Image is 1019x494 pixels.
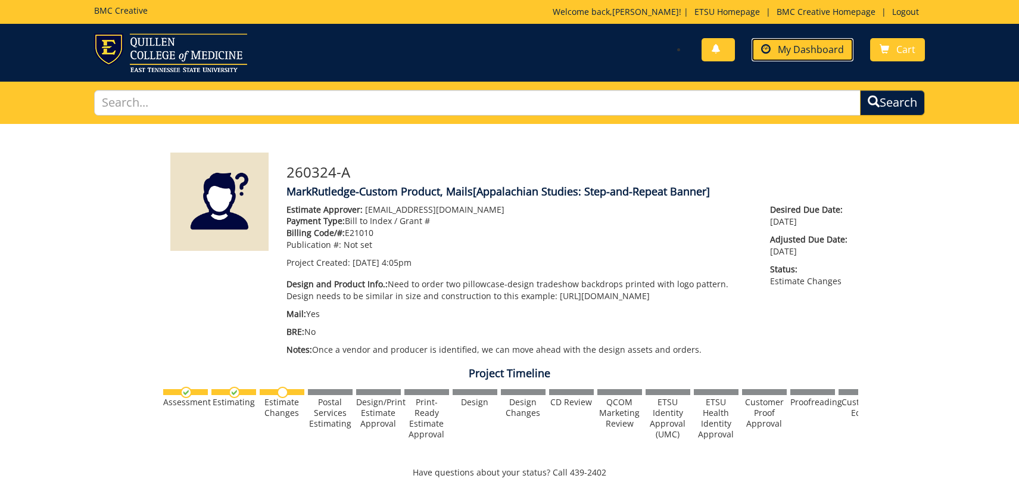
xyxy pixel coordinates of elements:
[770,204,849,216] span: Desired Due Date:
[260,397,304,418] div: Estimate Changes
[170,153,269,251] img: Product featured image
[688,6,766,17] a: ETSU Homepage
[286,308,306,319] span: Mail:
[229,387,240,398] img: checkmark
[286,326,304,337] span: BRE:
[553,6,925,18] p: Welcome back, ! | | |
[770,234,849,246] span: Adjusted Due Date:
[211,397,256,408] div: Estimating
[163,397,208,408] div: Assessment
[839,397,883,418] div: Customer Edits
[94,90,861,116] input: Search...
[549,397,594,408] div: CD Review
[286,257,350,268] span: Project Created:
[886,6,925,17] a: Logout
[286,344,312,355] span: Notes:
[286,227,345,238] span: Billing Code/#:
[161,368,858,380] h4: Project Timeline
[860,90,925,116] button: Search
[286,227,753,239] p: E21010
[286,239,341,250] span: Publication #:
[473,184,710,198] span: [Appalachian Studies: Step-and-Repeat Banner]
[790,397,835,408] div: Proofreading
[870,38,925,61] a: Cart
[612,6,679,17] a: [PERSON_NAME]
[286,204,363,215] span: Estimate Approver:
[694,397,738,440] div: ETSU Health Identity Approval
[453,397,497,408] div: Design
[94,6,148,15] h5: BMC Creative
[180,387,192,398] img: checkmark
[353,257,412,268] span: [DATE] 4:05pm
[356,397,401,429] div: Design/Print Estimate Approval
[277,387,288,398] img: no
[597,397,642,429] div: QCOM Marketing Review
[770,204,849,228] p: [DATE]
[404,397,449,440] div: Print-Ready Estimate Approval
[752,38,853,61] a: My Dashboard
[770,263,849,275] span: Status:
[286,344,753,356] p: Once a vendor and producer is identified, we can move ahead with the design assets and orders.
[344,239,372,250] span: Not set
[742,397,787,429] div: Customer Proof Approval
[770,234,849,257] p: [DATE]
[286,308,753,320] p: Yes
[286,204,753,216] p: [EMAIL_ADDRESS][DOMAIN_NAME]
[286,326,753,338] p: No
[286,215,345,226] span: Payment Type:
[770,263,849,287] p: Estimate Changes
[646,397,690,440] div: ETSU Identity Approval (UMC)
[286,278,753,302] p: Need to order two pillowcase-design tradeshow backdrops printed with logo pattern. Design needs t...
[778,43,844,56] span: My Dashboard
[286,215,753,227] p: Bill to Index / Grant #
[286,278,388,290] span: Design and Product Info.:
[286,186,849,198] h4: MarkRutledge-Custom Product, Mails
[308,397,353,429] div: Postal Services Estimating
[94,33,247,72] img: ETSU logo
[286,164,849,180] h3: 260324-A
[161,467,858,479] p: Have questions about your status? Call 439-2402
[501,397,546,418] div: Design Changes
[771,6,881,17] a: BMC Creative Homepage
[896,43,915,56] span: Cart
